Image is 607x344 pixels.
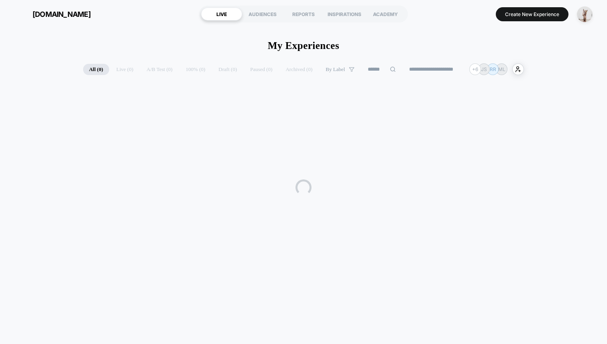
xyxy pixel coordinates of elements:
div: ACADEMY [365,8,406,20]
div: + 6 [469,63,481,75]
button: [DOMAIN_NAME] [12,8,93,20]
span: All ( 0 ) [83,64,109,75]
div: REPORTS [283,8,324,20]
button: Create New Experience [496,7,568,21]
div: INSPIRATIONS [324,8,365,20]
span: By Label [326,66,345,73]
p: ML [498,66,505,72]
h1: My Experiences [268,40,339,51]
img: ppic [577,6,593,22]
p: RR [490,66,496,72]
div: LIVE [201,8,242,20]
button: ppic [574,6,595,22]
span: [DOMAIN_NAME] [33,10,91,18]
p: JS [481,66,487,72]
div: AUDIENCES [242,8,283,20]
